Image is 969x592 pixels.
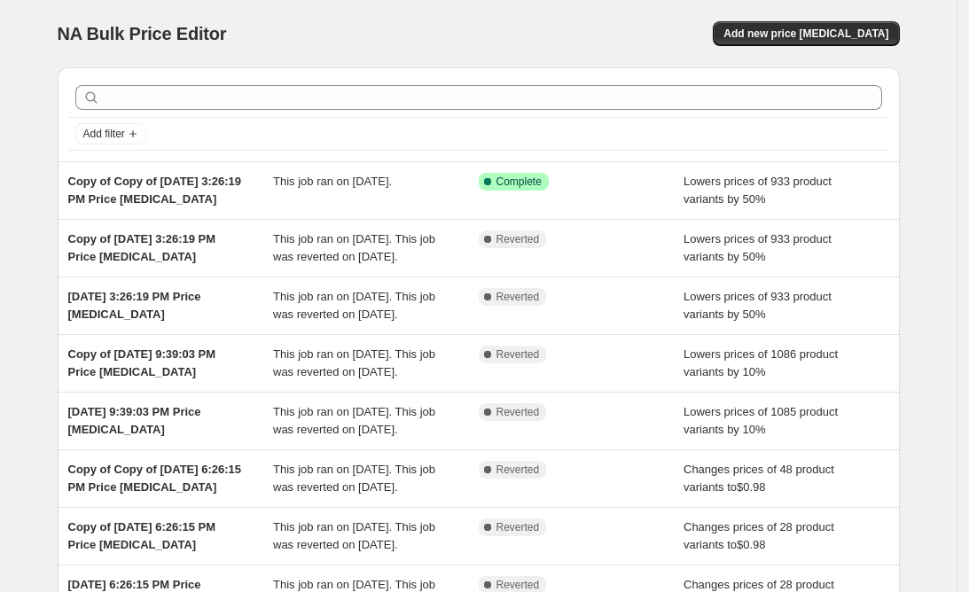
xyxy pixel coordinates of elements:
[684,175,832,206] span: Lowers prices of 933 product variants by 50%
[68,405,201,436] span: [DATE] 9:39:03 PM Price [MEDICAL_DATA]
[684,290,832,321] span: Lowers prices of 933 product variants by 50%
[68,290,201,321] span: [DATE] 3:26:19 PM Price [MEDICAL_DATA]
[68,232,216,263] span: Copy of [DATE] 3:26:19 PM Price [MEDICAL_DATA]
[496,175,542,189] span: Complete
[737,480,766,494] span: $0.98
[273,405,435,436] span: This job ran on [DATE]. This job was reverted on [DATE].
[496,463,540,477] span: Reverted
[496,290,540,304] span: Reverted
[496,520,540,534] span: Reverted
[723,27,888,41] span: Add new price [MEDICAL_DATA]
[68,175,242,206] span: Copy of Copy of [DATE] 3:26:19 PM Price [MEDICAL_DATA]
[737,538,766,551] span: $0.98
[58,24,227,43] span: NA Bulk Price Editor
[273,347,435,378] span: This job ran on [DATE]. This job was reverted on [DATE].
[713,21,899,46] button: Add new price [MEDICAL_DATA]
[273,232,435,263] span: This job ran on [DATE]. This job was reverted on [DATE].
[496,405,540,419] span: Reverted
[83,127,125,141] span: Add filter
[273,520,435,551] span: This job ran on [DATE]. This job was reverted on [DATE].
[273,463,435,494] span: This job ran on [DATE]. This job was reverted on [DATE].
[68,520,216,551] span: Copy of [DATE] 6:26:15 PM Price [MEDICAL_DATA]
[273,290,435,321] span: This job ran on [DATE]. This job was reverted on [DATE].
[496,232,540,246] span: Reverted
[75,123,146,144] button: Add filter
[684,463,834,494] span: Changes prices of 48 product variants to
[684,232,832,263] span: Lowers prices of 933 product variants by 50%
[68,347,216,378] span: Copy of [DATE] 9:39:03 PM Price [MEDICAL_DATA]
[496,578,540,592] span: Reverted
[684,347,838,378] span: Lowers prices of 1086 product variants by 10%
[496,347,540,362] span: Reverted
[273,175,392,188] span: This job ran on [DATE].
[684,520,834,551] span: Changes prices of 28 product variants to
[684,405,838,436] span: Lowers prices of 1085 product variants by 10%
[68,463,242,494] span: Copy of Copy of [DATE] 6:26:15 PM Price [MEDICAL_DATA]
